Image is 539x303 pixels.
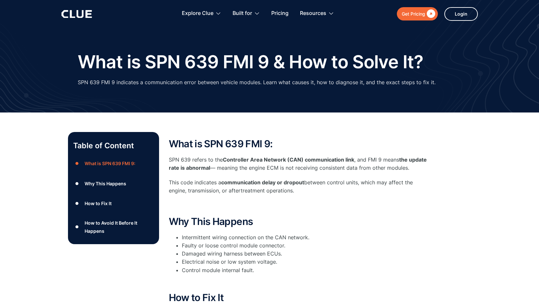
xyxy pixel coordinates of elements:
[169,216,429,227] h2: Why This Happens
[402,10,425,18] div: Get Pricing
[169,156,427,171] strong: the update rate is abnormal
[182,233,429,242] li: Intermittent wiring connection on the CAN network.
[300,3,334,24] div: Resources
[169,156,429,172] p: SPN 639 refers to the , and FMI 9 means — meaning the engine ECM is not receiving consistent data...
[221,179,304,186] strong: communication delay or dropout
[78,78,436,86] p: SPN 639 FMI 9 indicates a communication error between vehicle modules. Learn what causes it, how ...
[169,178,429,195] p: This code indicates a between control units, which may affect the engine, transmission, or aftert...
[425,10,435,18] div: 
[397,7,438,20] a: Get Pricing
[85,179,126,188] div: Why This Happens
[233,3,260,24] div: Built for
[300,3,326,24] div: Resources
[73,140,154,151] p: Table of Content
[182,266,429,274] li: Control module internal fault.
[182,3,221,24] div: Explore Clue
[78,52,424,72] h1: What is SPN 639 FMI 9 & How to Solve It?
[169,292,429,303] h2: How to Fix It
[444,7,478,21] a: Login
[223,156,354,163] strong: Controller Area Network (CAN) communication link
[271,3,289,24] a: Pricing
[73,178,154,188] a: ●Why This Happens
[85,159,135,167] div: What is SPN 639 FMI 9:
[169,138,429,149] h2: What is SPN 639 FMI 9:
[182,242,429,250] li: Faulty or loose control module connector.
[182,3,213,24] div: Explore Clue
[169,278,429,286] p: ‍
[73,159,81,168] div: ●
[182,258,429,266] li: Electrical noise or low system voltage.
[73,219,154,235] a: ●How to Avoid It Before It Happens
[233,3,252,24] div: Built for
[73,222,81,232] div: ●
[73,199,81,208] div: ●
[182,250,429,258] li: Damaged wiring harness between ECUs.
[85,199,112,207] div: How to Fix It
[85,219,154,235] div: How to Avoid It Before It Happens
[169,202,429,210] p: ‍
[73,199,154,208] a: ●How to Fix It
[73,159,154,168] a: ●What is SPN 639 FMI 9:
[73,178,81,188] div: ●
